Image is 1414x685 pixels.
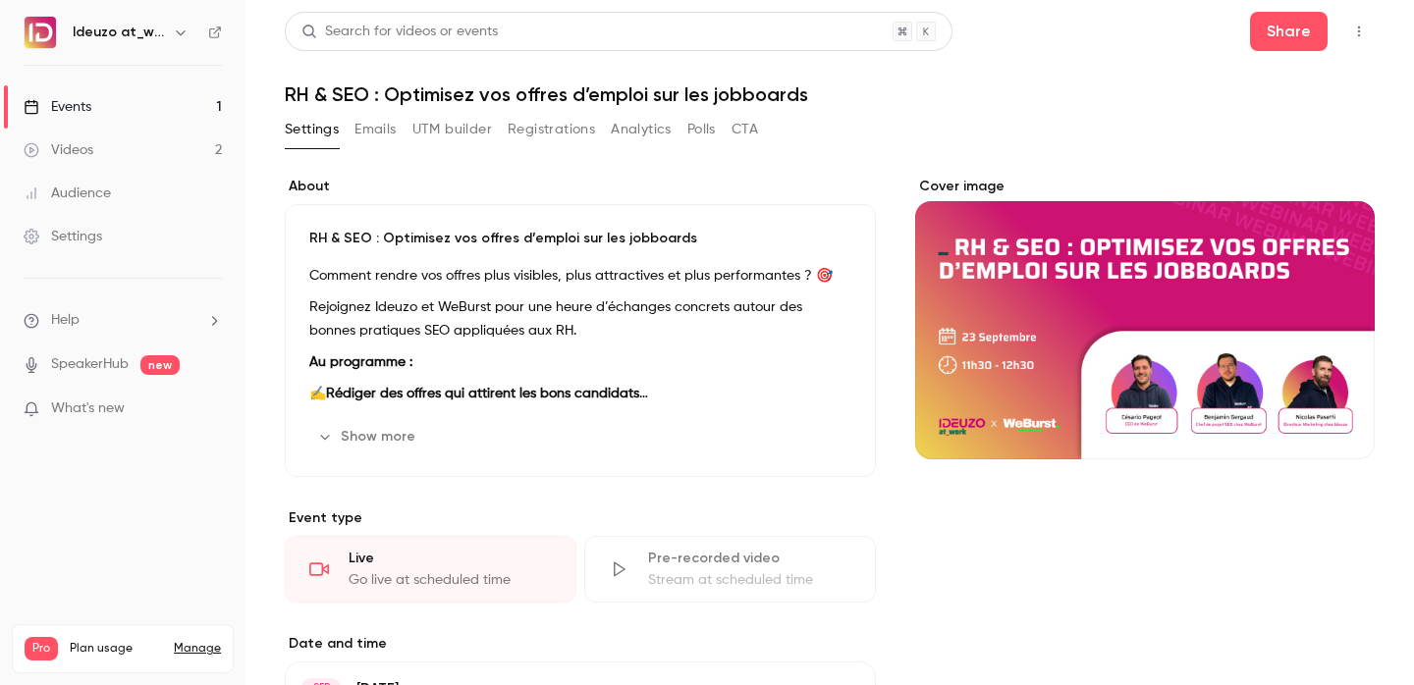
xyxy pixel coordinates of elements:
p: Event type [285,508,876,528]
button: CTA [732,114,758,145]
h1: RH & SEO : Optimisez vos offres d’emploi sur les jobboards [285,82,1375,106]
div: Stream at scheduled time [648,570,851,590]
p: Rejoignez Ideuzo et WeBurst pour une heure d’échanges concrets autour des bonnes pratiques SEO ap... [309,295,851,342]
button: Settings [285,114,339,145]
button: Show more [309,421,427,452]
div: Audience [24,184,111,203]
button: Registrations [508,114,595,145]
p: Comment rendre vos offres plus visibles, plus attractives et plus performantes ? 🎯 [309,264,851,288]
div: Events [24,97,91,117]
label: Date and time [285,634,876,654]
div: LiveGo live at scheduled time [285,536,576,603]
strong: Rédiger des offres qui attirent les bons candidats [326,387,648,400]
img: Ideuzo at_work [25,17,56,48]
label: About [285,177,876,196]
button: Share [1250,12,1328,51]
label: Cover image [915,177,1375,196]
span: What's new [51,398,125,419]
p: RH & SEO : Optimisez vos offres d’emploi sur les jobboards [309,229,851,248]
div: Settings [24,227,102,246]
span: Pro [25,637,58,660]
a: SpeakerHub [51,354,129,375]
h6: Ideuzo at_work [73,23,165,42]
span: Help [51,310,80,331]
button: Analytics [611,114,672,145]
div: Live [349,549,552,568]
strong: Au programme : [309,355,412,369]
div: Videos [24,140,93,160]
div: Pre-recorded video [648,549,851,568]
button: Emails [354,114,396,145]
a: Manage [174,641,221,657]
section: Cover image [915,177,1375,459]
iframe: Noticeable Trigger [198,400,222,418]
span: Plan usage [70,641,162,657]
p: ✍️ [309,382,851,405]
div: Pre-recorded videoStream at scheduled time [584,536,876,603]
div: Search for videos or events [301,22,498,42]
li: help-dropdown-opener [24,310,222,331]
button: UTM builder [412,114,492,145]
div: Go live at scheduled time [349,570,552,590]
span: new [140,355,180,375]
button: Polls [687,114,716,145]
